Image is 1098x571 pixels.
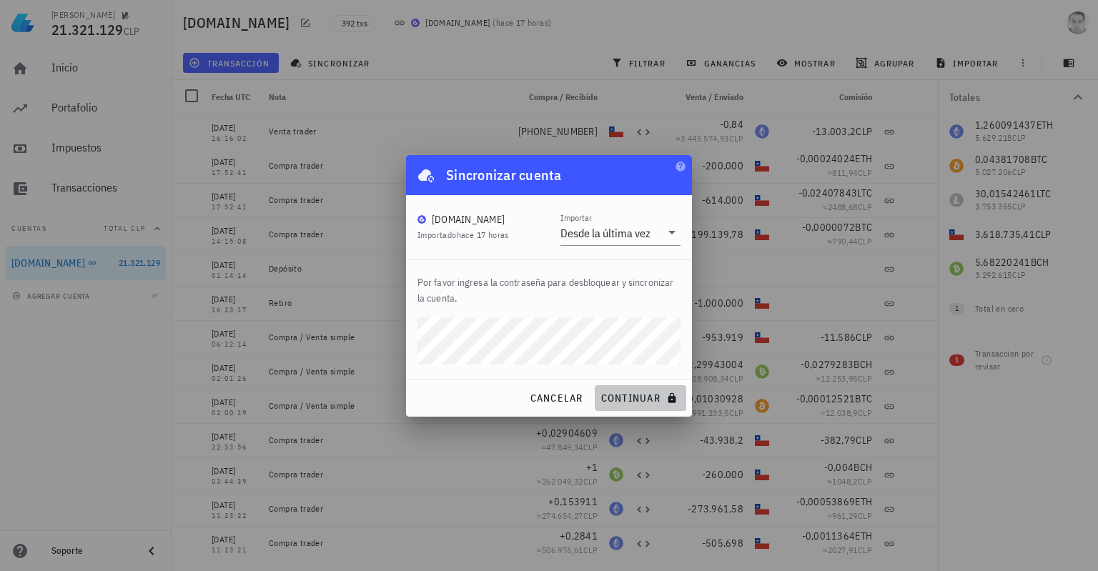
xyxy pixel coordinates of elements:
[595,385,686,411] button: continuar
[560,212,592,223] label: Importar
[600,392,681,404] span: continuar
[560,221,681,245] div: ImportarDesde la última vez
[417,229,509,240] span: Importado
[446,164,562,187] div: Sincronizar cuenta
[417,274,681,306] p: Por favor ingresa la contraseña para desbloquear y sincronizar la cuenta.
[432,212,505,227] div: [DOMAIN_NAME]
[457,229,509,240] span: hace 17 horas
[560,226,651,240] div: Desde la última vez
[529,392,583,404] span: cancelar
[417,215,426,224] img: BudaPuntoCom
[523,385,588,411] button: cancelar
